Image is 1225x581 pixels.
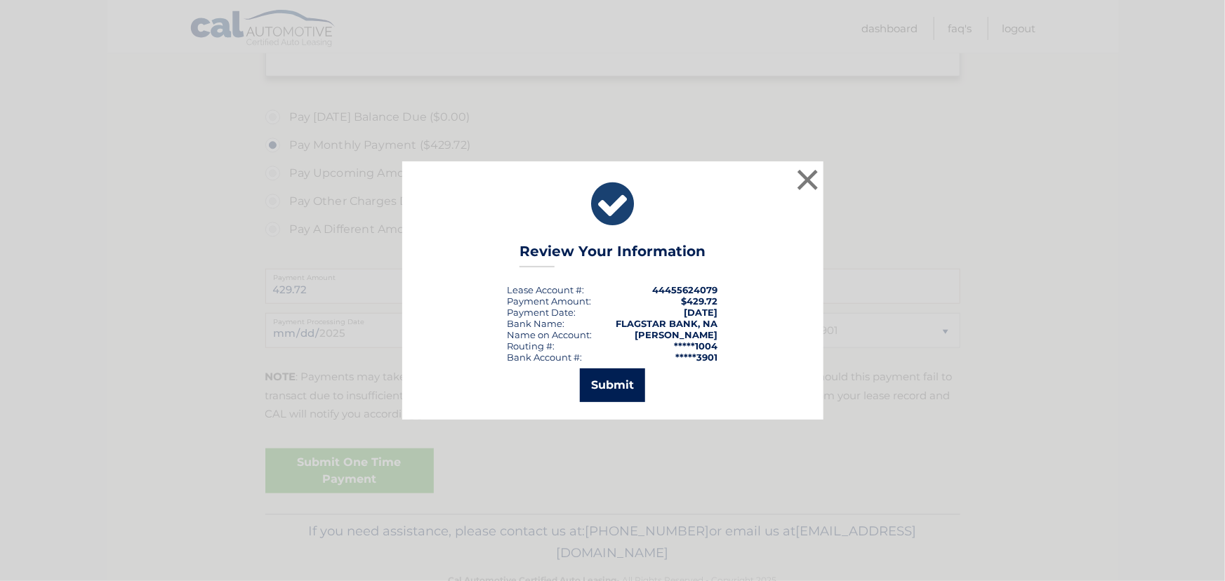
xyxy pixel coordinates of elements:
strong: FLAGSTAR BANK, NA [616,318,718,329]
div: Lease Account #: [508,284,585,295]
button: Submit [580,368,645,402]
div: Bank Name: [508,318,565,329]
div: Payment Amount: [508,295,592,307]
div: Bank Account #: [508,352,583,363]
span: [DATE] [684,307,718,318]
h3: Review Your Information [519,243,706,267]
span: $429.72 [682,295,718,307]
strong: 44455624079 [653,284,718,295]
div: : [508,307,576,318]
div: Routing #: [508,340,555,352]
button: × [794,166,822,194]
strong: [PERSON_NAME] [635,329,718,340]
div: Name on Account: [508,329,592,340]
span: Payment Date [508,307,574,318]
